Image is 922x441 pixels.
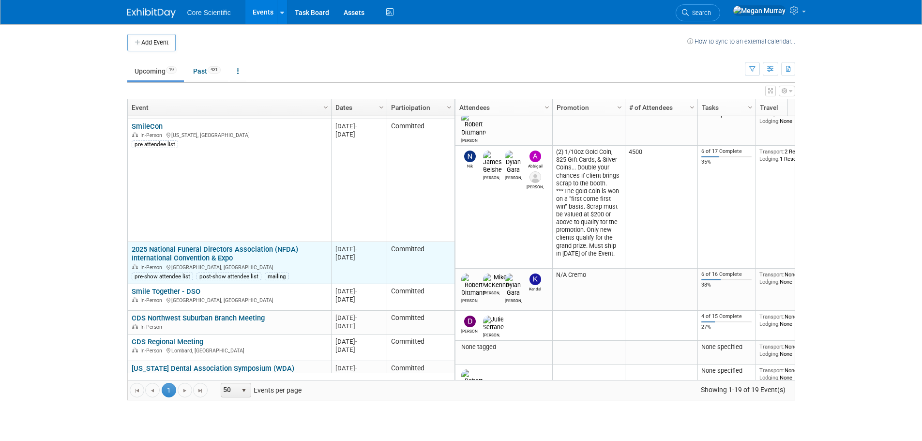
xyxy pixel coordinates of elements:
img: In-Person Event [132,297,138,302]
span: Transport: [759,343,785,350]
div: Lombard, [GEOGRAPHIC_DATA] [132,346,327,354]
img: Kendal Pobol [529,274,541,285]
img: Robert Dittmann [461,369,486,393]
a: Go to the previous page [145,383,160,397]
span: In-Person [140,132,165,138]
a: Go to the first page [130,383,144,397]
div: None specified [701,343,752,351]
span: Column Settings [378,104,385,111]
span: Events per page [208,383,311,397]
div: None None [759,313,829,327]
td: 4500 [625,146,697,269]
div: [DATE] [335,364,382,372]
a: Upcoming19 [127,62,184,80]
a: CDS Northwest Suburban Branch Meeting [132,314,265,322]
span: Search [689,9,711,16]
div: [GEOGRAPHIC_DATA], [GEOGRAPHIC_DATA] [132,263,327,271]
a: Column Settings [542,99,552,114]
span: In-Person [140,348,165,354]
span: - [355,122,357,130]
div: [DATE] [335,295,382,304]
a: Smile Together - DSO [132,287,200,296]
a: Attendees [459,99,546,116]
div: Abbigail Belshe [527,162,544,168]
span: Column Settings [746,104,754,111]
span: Lodging: [759,155,780,162]
div: [DATE] [335,337,382,346]
div: Mike McKenna [483,289,500,295]
td: Committed [387,311,454,335]
span: Column Settings [445,104,453,111]
div: Robert Dittmann [461,297,478,303]
div: mailing [265,273,289,280]
td: Committed [387,242,454,284]
span: Transport: [759,313,785,320]
span: Column Settings [688,104,696,111]
div: Dylan Gara [505,297,522,303]
a: Dates [335,99,380,116]
span: 1 [162,383,176,397]
img: James Belshe [483,151,502,174]
img: Megan Murray [733,5,786,16]
a: Column Settings [745,99,756,114]
span: Transport: [759,367,785,374]
div: [DATE] [335,130,382,138]
a: # of Attendees [629,99,691,116]
div: James Belshe [483,174,500,180]
span: Go to the first page [133,387,141,395]
img: ExhibitDay [127,8,176,18]
span: Lodging: [759,320,780,327]
div: [DATE] [335,253,382,261]
img: Alex Belshe [529,171,541,183]
img: Dylan Gara [505,274,522,297]
div: pre attendee list [132,140,178,148]
span: - [355,365,357,372]
div: None tagged [459,343,548,351]
a: Column Settings [614,99,625,114]
a: Past421 [186,62,228,80]
div: 6 of 16 Complete [701,271,752,278]
span: Transport: [759,271,785,278]
span: In-Person [140,264,165,271]
a: Go to the last page [193,383,208,397]
a: 2025 National Funeral Directors Association (NFDA) International Convention & Expo [132,245,298,263]
div: Dan Boro [461,327,478,334]
div: Robert Dittmann [461,137,478,143]
span: Go to the previous page [149,387,156,395]
a: Participation [391,99,448,116]
span: Go to the next page [181,387,189,395]
td: Committed [387,335,454,361]
img: Nik Koelblinger [464,151,476,162]
div: None None [759,110,829,124]
img: In-Person Event [132,324,138,329]
div: [DATE] [335,372,382,380]
div: pre-show attendee list [132,273,193,280]
img: Julie Serrano [483,316,504,331]
span: - [355,288,357,295]
span: In-Person [140,324,165,330]
div: Kendal Pobol [527,285,544,291]
a: Tasks [702,99,749,116]
a: How to sync to an external calendar... [687,38,795,45]
div: [DATE] [335,346,382,354]
img: Robert Dittmann [461,274,486,297]
img: Dylan Gara [505,151,522,174]
td: Committed [387,119,454,242]
img: In-Person Event [132,348,138,352]
a: SmileCon [132,122,163,131]
span: - [355,314,357,321]
div: [DATE] [335,314,382,322]
div: Nik Koelblinger [461,162,478,168]
img: Mike McKenna [483,274,509,289]
img: Dan Boro [464,316,476,327]
span: 421 [208,66,221,74]
td: (2) 1/10oz Gold Coin, $25 Gift Cards, & Silver Coins... Double your chances if client brings scra... [552,146,625,269]
span: Lodging: [759,350,780,357]
img: Robert Dittmann [461,113,486,136]
div: post-show attendee list [196,273,261,280]
img: In-Person Event [132,132,138,137]
div: [DATE] [335,287,382,295]
span: Transport: [759,148,785,155]
span: Showing 1-19 of 19 Event(s) [692,383,794,396]
a: Go to the next page [178,383,192,397]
